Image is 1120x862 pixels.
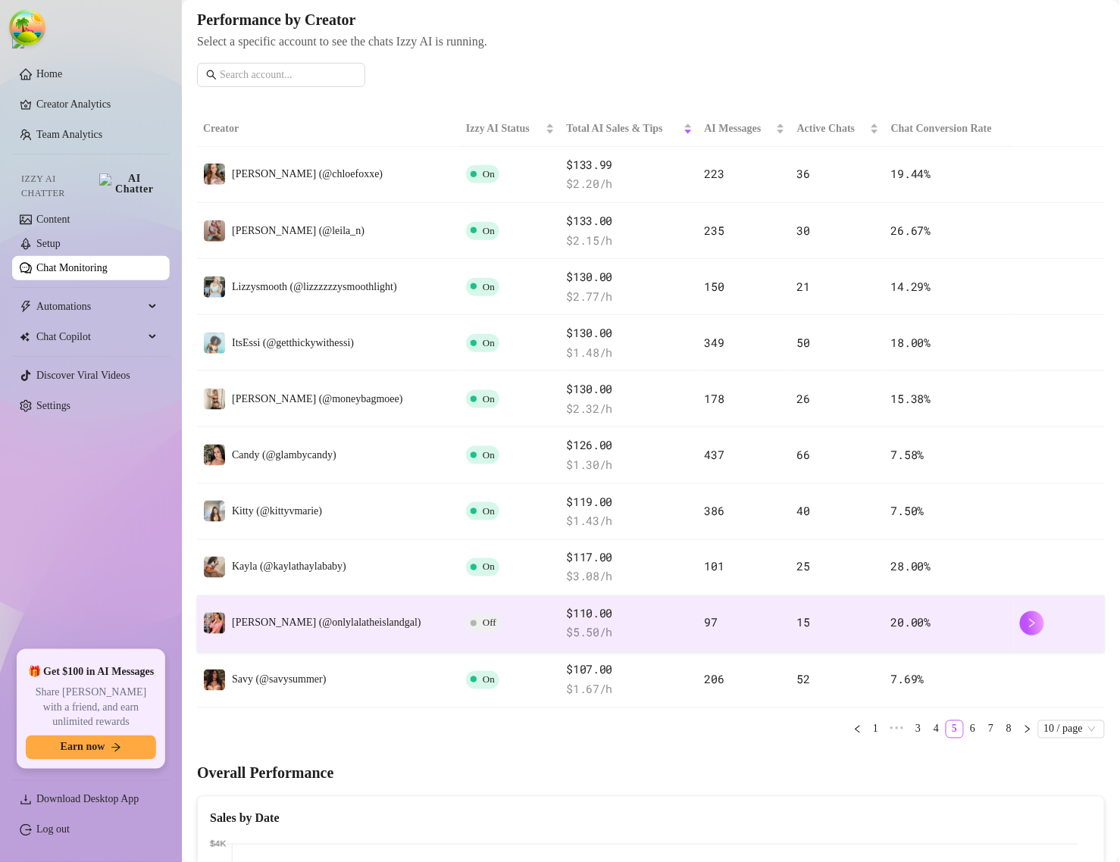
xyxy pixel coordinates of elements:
img: Chat Copilot [20,332,30,342]
span: [PERSON_NAME] (@onlylalatheislandgal) [232,617,421,629]
span: 26.67 % [891,223,931,238]
th: AI Messages [699,111,791,147]
th: Izzy AI Status [460,111,561,147]
span: $ 1.43 /h [567,512,693,530]
span: 18.00 % [891,335,931,350]
span: Izzy AI Status [466,120,543,137]
span: 7.58 % [891,447,924,462]
span: [PERSON_NAME] (@leila_n) [232,225,364,236]
button: right [1020,611,1044,636]
img: Candy (@glambycandy) [204,445,225,466]
span: Share [PERSON_NAME] with a friend, and earn unlimited rewards [26,685,156,729]
span: ••• [885,720,909,739]
span: $ 3.08 /h [567,568,693,586]
span: Automations [36,295,144,319]
span: 26 [797,391,810,406]
span: 437 [705,447,724,462]
span: 52 [797,672,810,687]
span: 50 [797,335,810,350]
span: $130.00 [567,324,693,342]
span: Kitty (@kittyvmarie) [232,505,322,517]
th: Creator [197,111,460,147]
span: 25 [797,559,810,574]
li: 8 [1000,720,1018,739]
img: ItsEssi (@getthickywithessi) [204,333,225,354]
span: On [483,337,495,348]
button: Earn nowarrow-right [26,736,156,760]
a: Log out [36,824,70,835]
span: On [483,168,495,180]
li: 1 [867,720,885,739]
span: 36 [797,166,810,181]
span: $ 1.67 /h [567,681,693,699]
a: 1 [868,721,884,738]
span: Lizzysmooth (@lizzzzzzysmoothlight) [232,281,397,292]
th: Total AI Sales & Tips [561,111,699,147]
span: 15 [797,615,810,630]
a: Home [36,68,62,80]
span: On [483,393,495,404]
span: 🎁 Get $100 in AI Messages [28,664,155,679]
span: 178 [705,391,724,406]
span: On [483,505,495,517]
a: 4 [928,721,945,738]
span: $117.00 [567,549,693,567]
span: Candy (@glambycandy) [232,449,336,461]
a: Creator Analytics [36,92,158,117]
li: Previous Page [849,720,867,739]
span: 10 / page [1044,721,1099,738]
li: 7 [982,720,1000,739]
span: $133.99 [567,156,693,174]
img: Lalita (@onlylalatheislandgal) [204,613,225,634]
img: Kayla (@kaylathaylababy) [204,557,225,578]
img: Lizzysmooth (@lizzzzzzysmoothlight) [204,276,225,298]
span: 40 [797,503,810,518]
span: [PERSON_NAME] (@chloefoxxe) [232,168,383,180]
div: Page Size [1038,720,1105,739]
li: 4 [928,720,946,739]
span: 206 [705,672,724,687]
button: Open Tanstack query devtools [12,12,42,42]
span: 97 [705,615,718,630]
img: Leila (@leila_n) [204,220,225,242]
span: $ 1.30 /h [567,456,693,474]
span: $133.00 [567,212,693,230]
img: Kitty (@kittyvmarie) [204,501,225,522]
span: 386 [705,503,724,518]
span: search [206,70,217,80]
span: Kayla (@kaylathaylababy) [232,561,346,573]
span: 223 [705,166,724,181]
span: 20.00 % [891,615,931,630]
a: 5 [946,721,963,738]
h4: Overall Performance [197,763,1105,784]
span: Total AI Sales & Tips [567,120,680,137]
a: Discover Viral Videos [36,370,130,381]
span: On [483,449,495,461]
span: 150 [705,279,724,294]
span: download [20,794,32,806]
a: 7 [983,721,1000,738]
th: Chat Conversion Rate [885,111,1014,147]
span: $130.00 [567,380,693,398]
span: Izzy AI Chatter [21,172,93,201]
span: On [483,561,495,573]
span: $110.00 [567,605,693,623]
a: Content [36,214,70,225]
li: 5 [946,720,964,739]
span: Download Desktop App [36,794,139,805]
span: 101 [705,559,724,574]
span: $ 2.20 /h [567,175,693,193]
span: 14.29 % [891,279,931,294]
span: 19.44 % [891,166,931,181]
span: $107.00 [567,661,693,679]
input: Search account... [220,67,356,83]
span: $ 2.15 /h [567,232,693,250]
span: 235 [705,223,724,238]
span: 15.38 % [891,391,931,406]
span: $126.00 [567,436,693,454]
img: Monique (@moneybagmoee) [204,389,225,410]
a: Team Analytics [36,129,102,140]
li: Previous 5 Pages [885,720,909,739]
span: $119.00 [567,493,693,511]
span: arrow-right [111,742,121,753]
